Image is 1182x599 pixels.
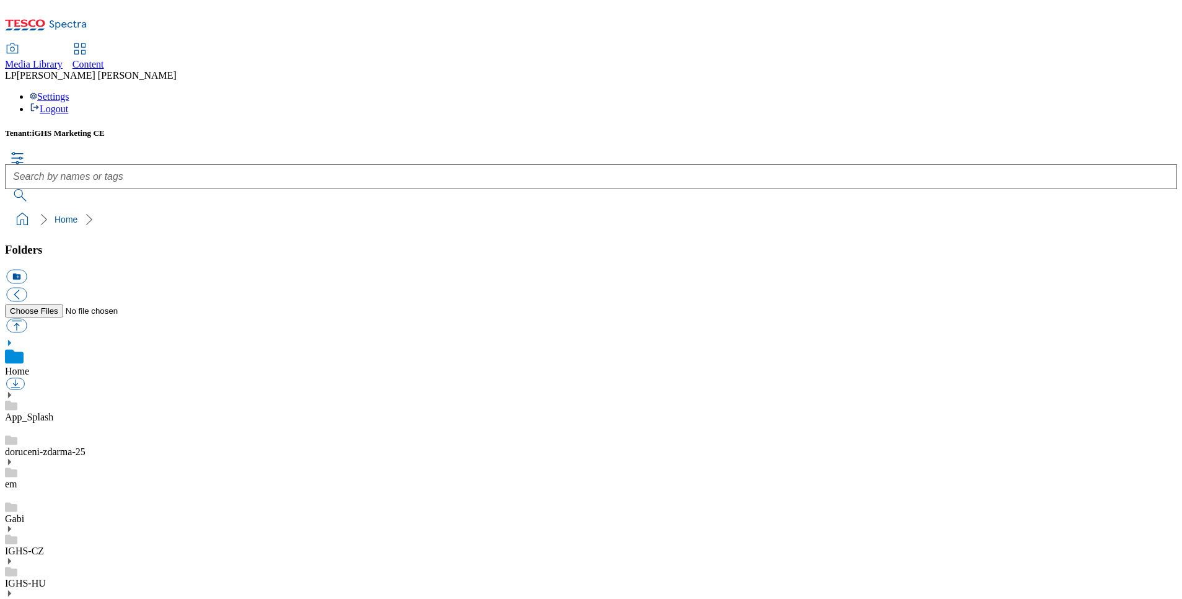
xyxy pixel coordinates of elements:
a: em [5,479,17,489]
a: Logout [30,104,68,114]
span: iGHS Marketing CE [32,128,105,138]
a: Home [55,215,77,224]
span: LP [5,70,17,81]
a: App_Splash [5,412,53,422]
a: doruceni-zdarma-25 [5,446,85,457]
a: Home [5,366,29,376]
a: IGHS-CZ [5,546,44,556]
a: Content [72,44,104,70]
nav: breadcrumb [5,208,1177,231]
h5: Tenant: [5,128,1177,138]
span: Media Library [5,59,63,69]
a: IGHS-HU [5,578,46,588]
h3: Folders [5,243,1177,257]
a: Media Library [5,44,63,70]
a: home [12,210,32,229]
a: Settings [30,91,69,102]
span: Content [72,59,104,69]
span: [PERSON_NAME] [PERSON_NAME] [17,70,177,81]
input: Search by names or tags [5,164,1177,189]
a: Gabi [5,513,24,524]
